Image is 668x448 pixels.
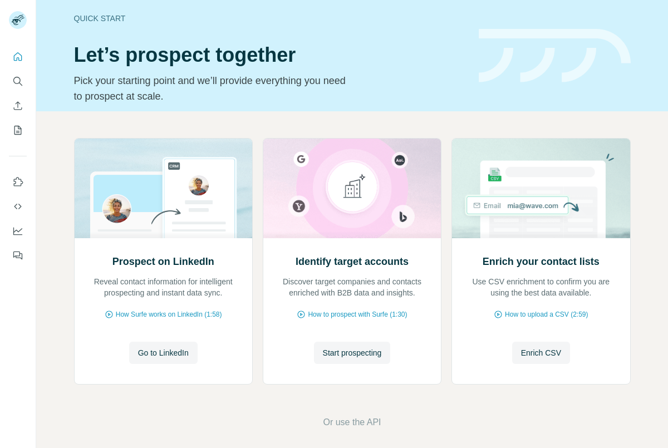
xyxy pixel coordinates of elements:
[74,73,353,104] p: Pick your starting point and we’ll provide everything you need to prospect at scale.
[74,44,465,66] h1: Let’s prospect together
[521,347,561,358] span: Enrich CSV
[323,347,382,358] span: Start prospecting
[138,347,189,358] span: Go to LinkedIn
[463,276,618,298] p: Use CSV enrichment to confirm you are using the best data available.
[9,96,27,116] button: Enrich CSV
[512,342,570,364] button: Enrich CSV
[9,47,27,67] button: Quick start
[9,71,27,91] button: Search
[451,139,630,238] img: Enrich your contact lists
[86,276,241,298] p: Reveal contact information for intelligent prospecting and instant data sync.
[9,196,27,216] button: Use Surfe API
[296,254,409,269] h2: Identify target accounts
[9,120,27,140] button: My lists
[483,254,600,269] h2: Enrich your contact lists
[74,13,465,24] div: Quick start
[9,245,27,265] button: Feedback
[274,276,430,298] p: Discover target companies and contacts enriched with B2B data and insights.
[505,309,588,319] span: How to upload a CSV (2:59)
[479,29,631,83] img: banner
[323,416,381,429] button: Or use the API
[263,139,441,238] img: Identify target accounts
[9,221,27,241] button: Dashboard
[129,342,198,364] button: Go to LinkedIn
[9,172,27,192] button: Use Surfe on LinkedIn
[314,342,391,364] button: Start prospecting
[112,254,214,269] h2: Prospect on LinkedIn
[116,309,222,319] span: How Surfe works on LinkedIn (1:58)
[308,309,407,319] span: How to prospect with Surfe (1:30)
[74,139,253,238] img: Prospect on LinkedIn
